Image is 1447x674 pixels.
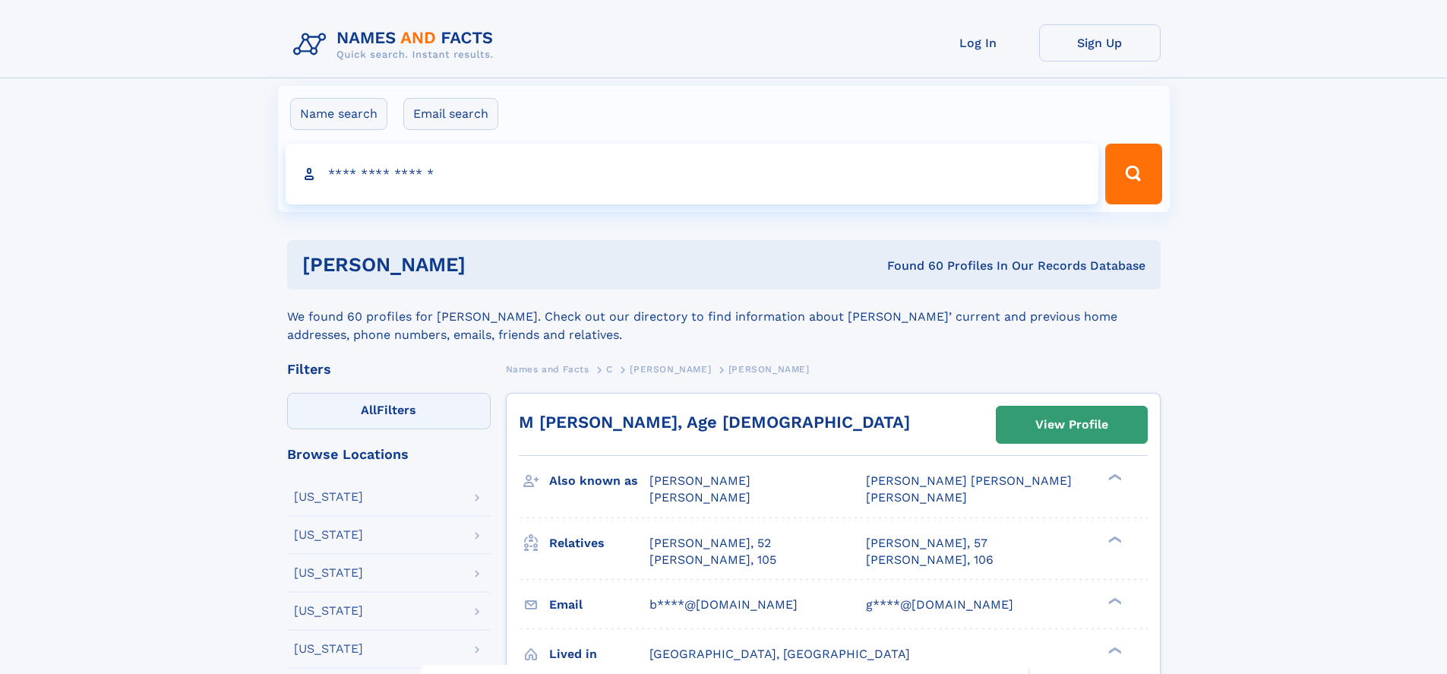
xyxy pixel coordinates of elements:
h1: [PERSON_NAME] [302,255,677,274]
div: Found 60 Profiles In Our Records Database [676,258,1145,274]
span: [PERSON_NAME] [630,364,711,375]
div: [US_STATE] [294,605,363,617]
div: ❯ [1104,534,1123,544]
div: ❯ [1104,473,1123,483]
a: Sign Up [1039,24,1161,62]
div: [US_STATE] [294,643,363,655]
a: [PERSON_NAME], 106 [866,552,994,568]
h3: Email [549,592,649,618]
div: ❯ [1104,596,1123,606]
div: We found 60 profiles for [PERSON_NAME]. Check out our directory to find information about [PERSON... [287,290,1161,344]
label: Name search [290,98,387,130]
span: C [606,364,613,375]
a: Log In [918,24,1039,62]
input: search input [286,144,1099,204]
div: Browse Locations [287,448,491,461]
span: [GEOGRAPHIC_DATA], [GEOGRAPHIC_DATA] [649,647,910,661]
div: View Profile [1035,407,1108,442]
span: [PERSON_NAME] [728,364,810,375]
a: C [606,359,613,378]
div: Filters [287,362,491,376]
a: [PERSON_NAME], 57 [866,535,987,552]
div: [US_STATE] [294,491,363,503]
img: Logo Names and Facts [287,24,506,65]
h3: Also known as [549,468,649,494]
span: [PERSON_NAME] [866,490,967,505]
a: Names and Facts [506,359,589,378]
button: Search Button [1105,144,1161,204]
div: ❯ [1104,645,1123,655]
label: Email search [403,98,498,130]
h3: Relatives [549,530,649,556]
span: [PERSON_NAME] [649,490,750,505]
a: [PERSON_NAME] [630,359,711,378]
span: [PERSON_NAME] [PERSON_NAME] [866,473,1072,488]
span: All [361,403,377,417]
a: View Profile [997,407,1147,443]
label: Filters [287,393,491,429]
a: M [PERSON_NAME], Age [DEMOGRAPHIC_DATA] [519,413,910,432]
span: [PERSON_NAME] [649,473,750,488]
a: [PERSON_NAME], 105 [649,552,776,568]
div: [US_STATE] [294,529,363,541]
div: [US_STATE] [294,567,363,579]
h3: Lived in [549,641,649,667]
a: [PERSON_NAME], 52 [649,535,771,552]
